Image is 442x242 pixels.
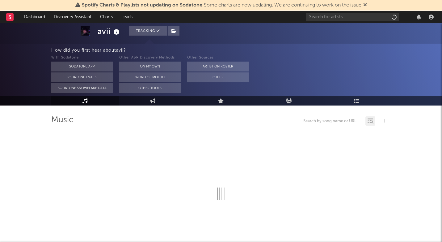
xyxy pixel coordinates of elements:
[300,119,365,124] input: Search by song name or URL
[51,62,113,71] button: Sodatone App
[96,11,117,23] a: Charts
[187,62,249,71] button: Artist on Roster
[363,3,367,8] span: Dismiss
[119,72,181,82] button: Word Of Mouth
[20,11,49,23] a: Dashboard
[187,72,249,82] button: Other
[82,3,361,8] span: : Some charts are now updating. We are continuing to work on the issue
[119,54,181,62] div: Other A&R Discovery Methods
[119,62,181,71] button: On My Own
[119,83,181,93] button: Other Tools
[51,54,113,62] div: With Sodatone
[82,3,202,8] span: Spotify Charts & Playlists not updating on Sodatone
[129,26,167,36] button: Tracking
[117,11,137,23] a: Leads
[306,13,399,21] input: Search for artists
[51,83,113,93] button: Sodatone Snowflake Data
[51,72,113,82] button: Sodatone Emails
[98,26,121,37] div: avii
[187,54,249,62] div: Other Sources
[49,11,96,23] a: Discovery Assistant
